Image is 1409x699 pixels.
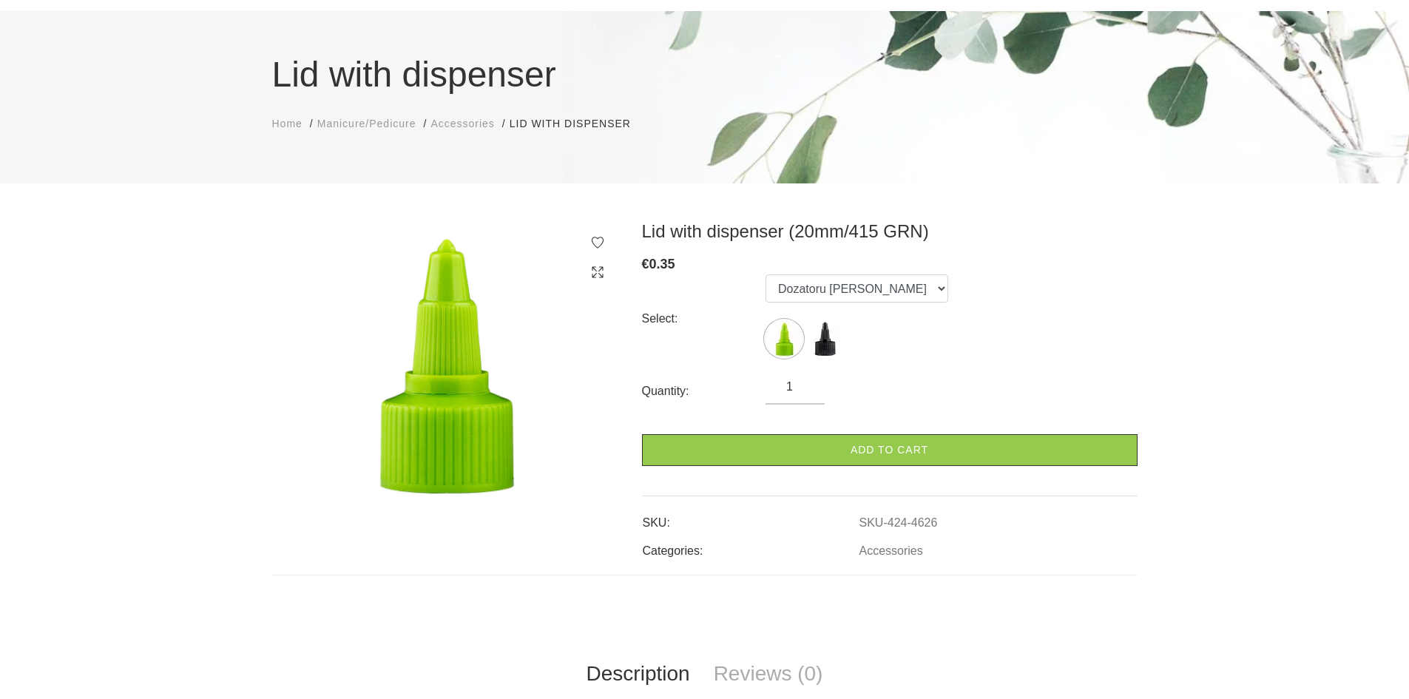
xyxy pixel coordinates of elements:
span: 0.35 [649,257,675,271]
td: Categories: [642,532,859,560]
img: ... [806,320,843,357]
img: Lid with dispenser [272,220,620,506]
div: Select: [642,307,766,331]
span: Accessories [430,118,494,129]
a: Accessories [430,116,494,132]
td: SKU: [642,504,859,532]
li: Lid with dispenser [510,116,646,132]
span: Home [272,118,303,129]
h3: Lid with dispenser (20mm/415 GRN) [642,220,1138,243]
a: Home [272,116,303,132]
a: Accessories [859,544,923,558]
img: ... [766,320,803,357]
a: Description [575,649,702,698]
a: Reviews (0) [702,649,835,698]
a: Add to cart [642,434,1138,466]
div: Quantity: [642,379,766,403]
span: € [642,257,649,271]
a: SKU-424-4626 [859,516,938,530]
h1: Lid with dispenser [272,48,1138,101]
a: Manicure/Pedicure [317,116,416,132]
span: Manicure/Pedicure [317,118,416,129]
